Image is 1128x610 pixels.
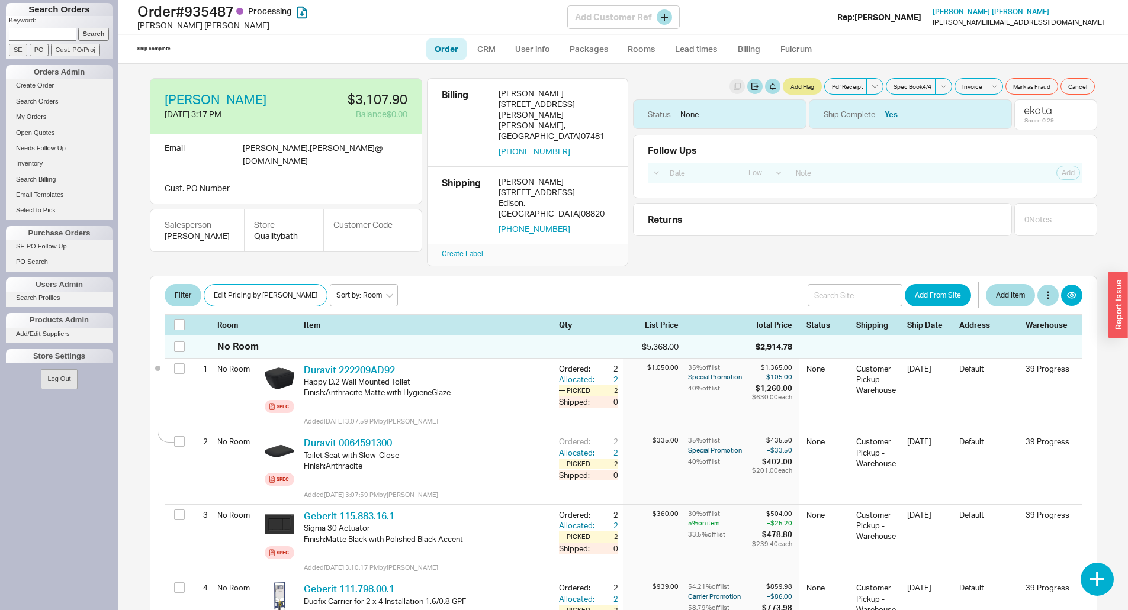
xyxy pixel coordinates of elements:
[304,387,549,398] div: Finish : Anthracite Matte with HygieneGlaze
[304,490,549,499] div: Added [DATE] 3:07:59 PM by [PERSON_NAME]
[561,38,617,60] a: Packages
[442,176,489,234] div: Shipping
[265,400,294,413] a: Spec
[907,363,952,396] div: [DATE]
[623,509,679,518] div: $360.00
[933,8,1049,16] a: [PERSON_NAME] [PERSON_NAME]
[193,359,208,379] div: 1
[752,582,792,591] div: $859.98
[623,341,679,353] div: $5,368.00
[499,88,613,99] div: [PERSON_NAME]
[175,288,191,302] span: Filter
[752,592,792,601] div: – $86.00
[1024,117,1054,124] div: Score: 0.29
[442,88,489,157] div: Billing
[752,540,792,547] div: $239.40 each
[248,6,292,16] span: Processing
[1024,214,1052,225] div: 0 Note s
[193,505,208,525] div: 3
[1062,168,1075,177] span: Add
[165,108,284,120] div: [DATE] 3:17 PM
[217,359,260,379] div: No Room
[304,534,549,544] div: Finish : Matte Black with Polished Black Accent
[137,46,171,52] div: Ship complete
[688,372,750,382] div: Special Promotion
[214,288,317,302] span: Edit Pricing by [PERSON_NAME]
[217,431,260,451] div: No Room
[886,78,936,95] button: Spec Book4/4
[688,509,750,518] div: 30 % off list
[597,436,618,447] div: 2
[1026,319,1073,330] div: Warehouse
[6,292,113,304] a: Search Profiles
[824,78,867,95] button: Pdf Receipt
[265,436,294,466] img: 6124236_web2_prod_normal_2_s9ccll
[193,431,208,451] div: 2
[426,38,467,60] a: Order
[193,577,208,598] div: 4
[907,319,952,330] div: Ship Date
[597,470,618,480] div: 0
[752,436,792,445] div: $435.50
[217,319,260,330] div: Room
[680,109,699,120] div: None
[1026,509,1073,520] div: 39 Progress
[597,582,618,593] div: 2
[933,7,1049,16] span: [PERSON_NAME] [PERSON_NAME]
[962,82,982,91] span: Invoice
[772,38,821,60] a: Fulcrum
[6,95,113,108] a: Search Orders
[955,78,986,95] button: Invoice
[499,120,613,141] div: [PERSON_NAME] , [GEOGRAPHIC_DATA] 07481
[254,219,314,231] div: Store
[9,16,113,28] p: Keyword:
[165,284,201,306] button: Filter
[1013,82,1050,91] span: Mark as Fraud
[832,82,863,91] span: Pdf Receipt
[1005,78,1058,95] button: Mark as Fraud
[996,288,1025,302] span: Add Item
[499,99,613,120] div: [STREET_ADDRESS][PERSON_NAME]
[959,363,1018,396] div: Default
[277,548,289,557] div: Spec
[959,436,1018,469] div: Default
[304,563,549,572] div: Added [DATE] 3:10:17 PM by [PERSON_NAME]
[6,313,113,327] div: Products Admin
[933,18,1104,27] div: [PERSON_NAME][EMAIL_ADDRESS][DOMAIN_NAME]
[806,363,849,396] div: None
[165,93,266,106] a: [PERSON_NAME]
[1026,582,1073,593] div: 39 Progress
[442,249,483,258] a: Create Label
[165,230,230,242] div: [PERSON_NAME]
[755,319,799,330] div: Total Price
[304,364,395,376] a: Duravit 222209AD92
[752,446,792,455] div: – $33.50
[137,20,567,31] div: [PERSON_NAME] [PERSON_NAME]
[559,593,597,604] div: Allocated:
[1026,363,1073,374] div: 39 Progress
[165,219,230,231] div: Salesperson
[165,141,185,167] div: Email
[559,374,618,385] button: Allocated:2
[6,65,113,79] div: Orders Admin
[905,284,971,306] button: Add From Site
[304,450,549,460] div: Toilet Seat with Slow-Close
[499,198,613,219] div: Edison , [GEOGRAPHIC_DATA] 08820
[265,546,294,559] a: Spec
[752,393,792,401] div: $630.00 each
[6,111,113,123] a: My Orders
[894,82,931,91] span: Spec Book 4 / 4
[6,256,113,268] a: PO Search
[1060,78,1095,95] button: Cancel
[6,328,113,340] a: Add/Edit Suppliers
[304,376,549,387] div: Happy D.2 Wall Mounted Toilet
[51,44,100,56] input: Cust. PO/Proj
[499,224,570,234] button: [PHONE_NUMBER]
[688,582,750,591] div: 54.21 % off list
[619,38,664,60] a: Rooms
[265,509,294,539] img: 115-883-16-1_trdsou
[806,436,849,469] div: None
[605,385,618,396] div: 2
[243,141,383,167] div: [PERSON_NAME].[PERSON_NAME] @ [DOMAIN_NAME]
[559,531,605,542] div: — Picked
